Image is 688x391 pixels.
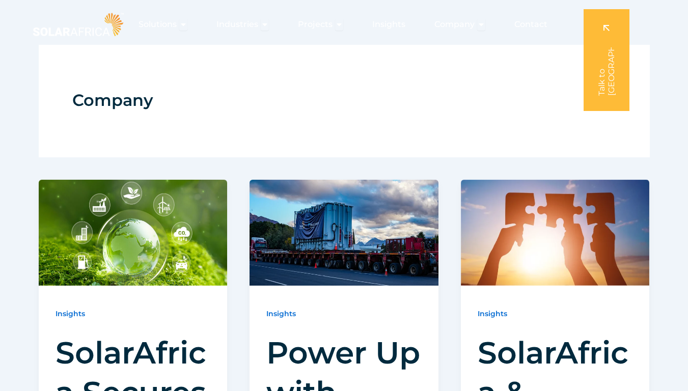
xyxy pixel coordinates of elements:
[434,18,475,31] span: Company
[126,14,556,35] div: Menu Toggle
[461,180,650,286] img: SolarAfrica and Starsight Energy unite for change
[372,18,405,31] a: Insights
[39,180,228,286] img: SolarAfrica Secures NERSA Trading Licence | SolarAfrica
[298,18,333,31] span: Projects
[266,309,296,318] a: Insights
[56,309,85,318] a: Insights
[126,14,556,35] nav: Menu
[250,180,438,286] img: Power Up with SolarAfrica: SunCentral’s Transformer Arrives 2
[72,78,616,122] h1: Company
[478,309,507,318] a: Insights
[216,18,258,31] span: Industries
[139,18,177,31] span: Solutions
[514,18,547,31] a: Contact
